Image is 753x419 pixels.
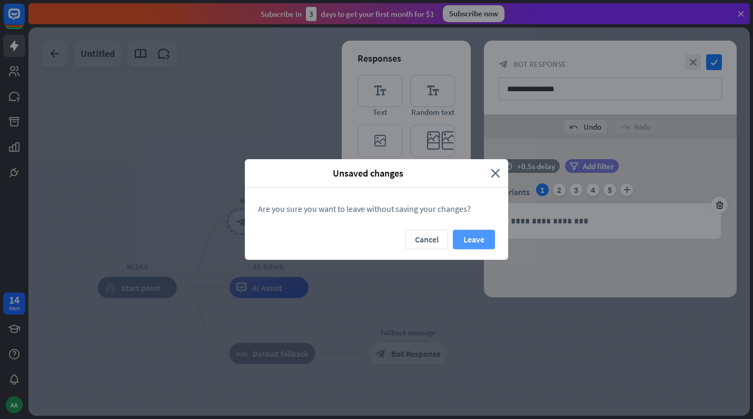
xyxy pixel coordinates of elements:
span: Unsaved changes [253,167,483,179]
i: close [491,167,500,179]
button: Leave [453,230,495,249]
span: Are you sure you want to leave without saving your changes? [258,203,471,214]
button: Cancel [405,230,448,249]
button: Open LiveChat chat widget [8,4,40,36]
